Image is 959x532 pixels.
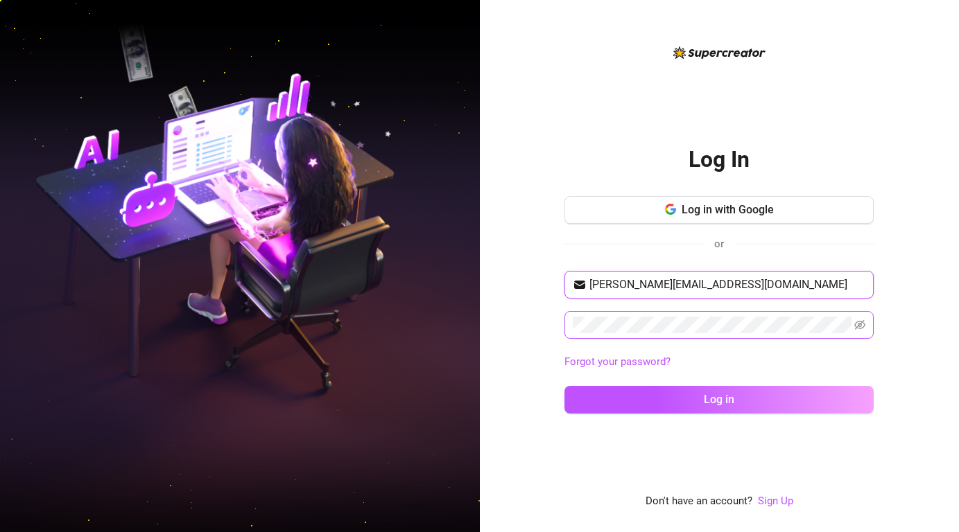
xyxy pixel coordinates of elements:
[758,495,793,507] a: Sign Up
[704,393,734,406] span: Log in
[682,203,774,216] span: Log in with Google
[854,319,865,330] span: eye-invisible
[714,238,724,250] span: or
[673,46,766,59] img: logo-BBDzfeDw.svg
[589,276,865,293] input: Your email
[758,493,793,510] a: Sign Up
[646,493,752,510] span: Don't have an account?
[564,354,874,371] a: Forgot your password?
[564,386,874,414] button: Log in
[564,196,874,224] button: Log in with Google
[689,145,750,174] h2: Log In
[564,355,671,368] a: Forgot your password?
